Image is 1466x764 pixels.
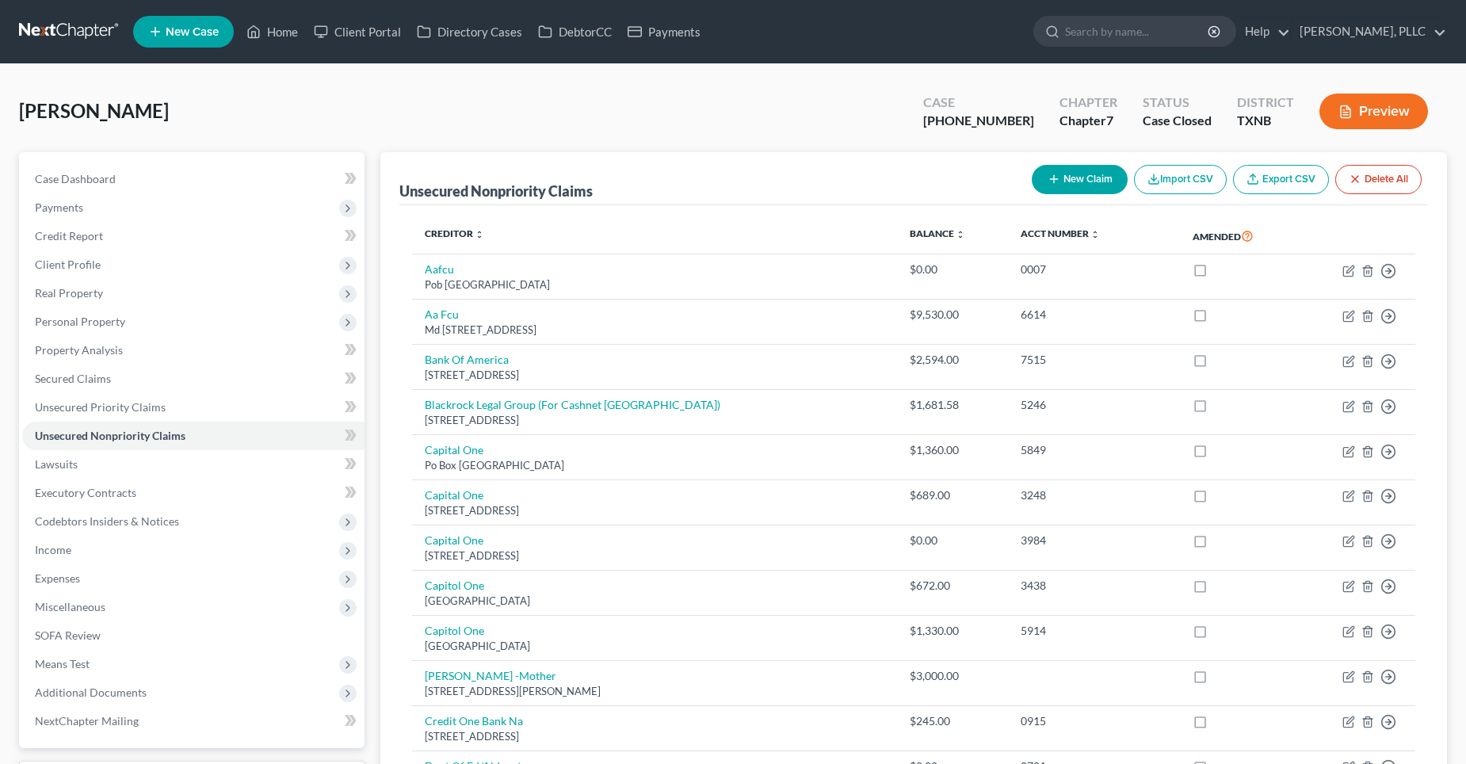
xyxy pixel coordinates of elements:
[22,707,365,735] a: NextChapter Mailing
[425,594,885,609] div: [GEOGRAPHIC_DATA]
[1335,165,1422,194] button: Delete All
[425,533,483,547] a: Capital One
[910,533,995,548] div: $0.00
[425,277,885,292] div: Pob [GEOGRAPHIC_DATA]
[1021,623,1167,639] div: 5914
[425,579,484,592] a: Capitol One
[22,165,365,193] a: Case Dashboard
[1021,227,1100,239] a: Acct Number unfold_more
[35,201,83,214] span: Payments
[22,336,365,365] a: Property Analysis
[1021,397,1167,413] div: 5246
[475,230,484,239] i: unfold_more
[35,714,139,728] span: NextChapter Mailing
[35,429,185,442] span: Unsecured Nonpriority Claims
[425,443,483,456] a: Capital One
[22,365,365,393] a: Secured Claims
[1021,713,1167,729] div: 0915
[910,262,995,277] div: $0.00
[910,487,995,503] div: $689.00
[35,543,71,556] span: Income
[425,308,459,321] a: Aa Fcu
[35,571,80,585] span: Expenses
[1021,307,1167,323] div: 6614
[22,422,365,450] a: Unsecured Nonpriority Claims
[399,181,593,201] div: Unsecured Nonpriority Claims
[620,17,708,46] a: Payments
[425,714,523,728] a: Credit One Bank Na
[35,514,179,528] span: Codebtors Insiders & Notices
[1090,230,1100,239] i: unfold_more
[425,262,454,276] a: Aafcu
[425,398,720,411] a: Blackrock Legal Group (For Cashnet [GEOGRAPHIC_DATA])
[35,628,101,642] span: SOFA Review
[19,99,169,122] span: [PERSON_NAME]
[1237,17,1290,46] a: Help
[1106,113,1113,128] span: 7
[1021,578,1167,594] div: 3438
[910,307,995,323] div: $9,530.00
[22,621,365,650] a: SOFA Review
[425,669,556,682] a: [PERSON_NAME] -Mother
[425,353,509,366] a: Bank Of America
[425,639,885,654] div: [GEOGRAPHIC_DATA]
[425,684,885,699] div: [STREET_ADDRESS][PERSON_NAME]
[35,686,147,699] span: Additional Documents
[1021,262,1167,277] div: 0007
[1059,112,1117,130] div: Chapter
[425,503,885,518] div: [STREET_ADDRESS]
[1237,94,1294,112] div: District
[35,286,103,300] span: Real Property
[1134,165,1227,194] button: Import CSV
[910,578,995,594] div: $672.00
[35,657,90,670] span: Means Test
[35,600,105,613] span: Miscellaneous
[530,17,620,46] a: DebtorCC
[1143,112,1212,130] div: Case Closed
[35,486,136,499] span: Executory Contracts
[425,458,885,473] div: Po Box [GEOGRAPHIC_DATA]
[1032,165,1128,194] button: New Claim
[910,397,995,413] div: $1,681.58
[425,624,484,637] a: Capitol One
[425,548,885,563] div: [STREET_ADDRESS]
[1065,17,1210,46] input: Search by name...
[1143,94,1212,112] div: Status
[35,172,116,185] span: Case Dashboard
[425,227,484,239] a: Creditor unfold_more
[1237,112,1294,130] div: TXNB
[910,623,995,639] div: $1,330.00
[409,17,530,46] a: Directory Cases
[1233,165,1329,194] a: Export CSV
[35,457,78,471] span: Lawsuits
[1021,533,1167,548] div: 3984
[1180,218,1298,254] th: Amended
[425,368,885,383] div: [STREET_ADDRESS]
[35,343,123,357] span: Property Analysis
[239,17,306,46] a: Home
[923,112,1034,130] div: [PHONE_NUMBER]
[425,413,885,428] div: [STREET_ADDRESS]
[1292,17,1446,46] a: [PERSON_NAME], PLLC
[22,450,365,479] a: Lawsuits
[910,352,995,368] div: $2,594.00
[910,442,995,458] div: $1,360.00
[1021,352,1167,368] div: 7515
[35,315,125,328] span: Personal Property
[910,227,965,239] a: Balance unfold_more
[35,400,166,414] span: Unsecured Priority Claims
[22,479,365,507] a: Executory Contracts
[306,17,409,46] a: Client Portal
[35,372,111,385] span: Secured Claims
[1021,487,1167,503] div: 3248
[425,729,885,744] div: [STREET_ADDRESS]
[425,323,885,338] div: Md [STREET_ADDRESS]
[910,668,995,684] div: $3,000.00
[910,713,995,729] div: $245.00
[956,230,965,239] i: unfold_more
[1021,442,1167,458] div: 5849
[35,258,101,271] span: Client Profile
[166,26,219,38] span: New Case
[923,94,1034,112] div: Case
[1059,94,1117,112] div: Chapter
